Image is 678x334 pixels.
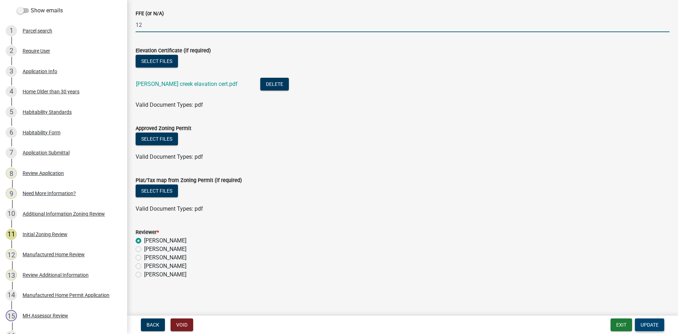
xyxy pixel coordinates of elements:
label: Plat/Tax map from Zoning Permit (if required) [136,178,242,183]
div: Habitability Form [23,130,60,135]
label: [PERSON_NAME] [144,253,186,262]
div: Parcel search [23,28,52,33]
div: Application Submittal [23,150,70,155]
span: Valid Document Types: pdf [136,205,203,212]
div: MH Assessor Review [23,313,68,318]
button: Void [171,318,193,331]
label: [PERSON_NAME] [144,245,186,253]
a: [PERSON_NAME] creek elavation cert.pdf [136,81,238,87]
div: Habitability Standards [23,110,72,115]
div: 12 [6,249,17,260]
div: 10 [6,208,17,219]
div: 5 [6,106,17,118]
button: Update [635,318,664,331]
div: Require User [23,48,50,53]
div: 2 [6,45,17,57]
button: Select files [136,133,178,145]
div: 11 [6,229,17,240]
div: 13 [6,269,17,281]
div: 9 [6,188,17,199]
div: Additional Information Zoning Review [23,211,105,216]
button: Back [141,318,165,331]
div: 1 [6,25,17,36]
div: Initial Zoning Review [23,232,67,237]
div: Manufactured Home Permit Application [23,293,109,298]
label: [PERSON_NAME] [144,262,186,270]
div: Manufactured Home Review [23,252,85,257]
label: [PERSON_NAME] [144,236,186,245]
span: Update [641,322,659,328]
button: Delete [260,78,289,90]
div: Review Application [23,171,64,176]
button: Exit [611,318,632,331]
button: Select files [136,55,178,68]
span: Valid Document Types: pdf [136,101,203,108]
div: 14 [6,289,17,301]
label: Approved Zoning Permit [136,126,191,131]
span: Valid Document Types: pdf [136,153,203,160]
div: 6 [6,127,17,138]
span: Back [147,322,159,328]
div: Review Additional Information [23,273,89,277]
label: Show emails [17,6,63,15]
label: [PERSON_NAME] [144,270,186,279]
div: 8 [6,168,17,179]
div: 4 [6,86,17,97]
div: 3 [6,66,17,77]
div: Need More Information? [23,191,76,196]
div: Home Older than 30 years [23,89,79,94]
wm-modal-confirm: Delete Document [260,81,289,88]
label: FFE (or N/A) [136,11,164,16]
label: Elevation Certificate (if required) [136,48,211,53]
div: 7 [6,147,17,158]
div: 15 [6,310,17,321]
div: Application Info [23,69,57,74]
label: Reviewer [136,230,159,235]
button: Select files [136,184,178,197]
